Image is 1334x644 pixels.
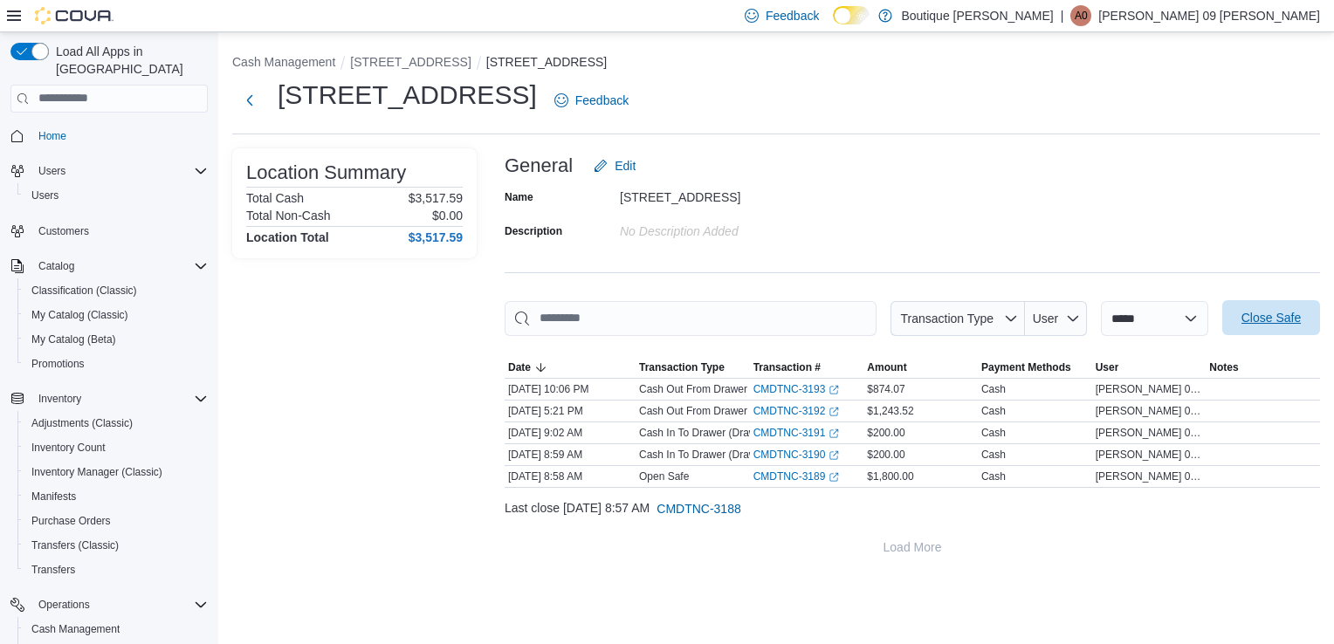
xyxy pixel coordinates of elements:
button: Manifests [17,484,215,509]
button: Customers [3,218,215,243]
span: Classification (Classic) [24,280,208,301]
span: Home [38,129,66,143]
span: Customers [38,224,89,238]
div: Cash [981,404,1006,418]
span: [PERSON_NAME] 09 [PERSON_NAME] [1096,469,1203,483]
div: [DATE] 5:21 PM [505,401,636,421]
span: My Catalog (Beta) [31,332,116,346]
button: Inventory [3,387,215,411]
span: Feedback [766,7,819,24]
a: CMDTNC-3192External link [753,404,840,418]
span: Load All Apps in [GEOGRAPHIC_DATA] [49,43,208,78]
span: Amount [867,360,906,374]
span: $1,800.00 [867,469,913,483]
span: Cash Management [31,622,120,636]
svg: External link [829,407,839,417]
button: Transaction Type [636,357,750,378]
button: Payment Methods [978,357,1092,378]
div: Cash [981,469,1006,483]
button: Cash Management [17,617,215,641]
svg: External link [829,385,839,395]
button: [STREET_ADDRESS] [350,55,471,69]
button: Cash Management [232,55,335,69]
button: Inventory Count [17,435,215,460]
button: Transaction # [750,357,864,378]
span: Feedback [575,92,629,109]
span: Users [24,185,208,206]
span: Inventory Manager (Classic) [24,462,208,483]
span: [PERSON_NAME] 09 [PERSON_NAME] [1096,448,1203,462]
span: Cash Management [24,619,208,640]
span: A0 [1075,5,1088,26]
a: Inventory Count [24,437,113,458]
button: Transfers (Classic) [17,533,215,558]
span: Adjustments (Classic) [31,416,133,430]
p: Open Safe [639,469,689,483]
span: [PERSON_NAME] 09 [PERSON_NAME] [1096,426,1203,440]
div: Last close [DATE] 8:57 AM [505,491,1320,526]
span: Manifests [24,486,208,507]
button: Operations [3,593,215,617]
p: Cash Out From Drawer (Drawer 2) [639,404,800,418]
button: Users [17,183,215,208]
button: Amount [863,357,978,378]
span: $200.00 [867,426,904,440]
div: [DATE] 8:58 AM [505,466,636,487]
span: $200.00 [867,448,904,462]
button: Users [3,159,215,183]
span: My Catalog (Beta) [24,329,208,350]
button: Notes [1206,357,1320,378]
div: No Description added [620,217,854,238]
p: $3,517.59 [409,191,463,205]
div: [DATE] 10:06 PM [505,379,636,400]
span: Manifests [31,490,76,504]
a: Transfers (Classic) [24,535,126,556]
input: This is a search bar. As you type, the results lower in the page will automatically filter. [505,301,877,336]
span: My Catalog (Classic) [31,308,128,322]
span: Home [31,125,208,147]
span: Date [508,360,531,374]
span: Catalog [38,259,74,273]
span: Users [31,161,208,182]
span: [PERSON_NAME] 09 [PERSON_NAME] [1096,382,1203,396]
button: User [1092,357,1207,378]
h4: $3,517.59 [409,230,463,244]
svg: External link [829,472,839,483]
p: | [1061,5,1064,26]
a: Transfers [24,559,82,580]
button: Load More [505,530,1320,565]
label: Description [505,224,562,238]
button: User [1025,301,1087,336]
a: Manifests [24,486,83,507]
nav: An example of EuiBreadcrumbs [232,53,1320,74]
span: $874.07 [867,382,904,396]
h3: General [505,155,573,176]
span: Inventory Count [24,437,208,458]
span: Inventory Manager (Classic) [31,465,162,479]
span: Inventory [31,388,208,409]
h3: Location Summary [246,162,406,183]
button: Next [232,83,267,118]
h4: Location Total [246,230,329,244]
span: Edit [615,157,636,175]
a: CMDTNC-3193External link [753,382,840,396]
div: Angelica 09 Ruelas [1070,5,1091,26]
span: Catalog [31,256,208,277]
button: Users [31,161,72,182]
button: [STREET_ADDRESS] [486,55,607,69]
a: CMDTNC-3190External link [753,448,840,462]
span: Transfers [31,563,75,577]
button: Classification (Classic) [17,278,215,303]
button: Operations [31,594,97,615]
p: $0.00 [432,209,463,223]
button: Home [3,123,215,148]
span: Transfers (Classic) [31,538,119,552]
span: Users [38,164,65,178]
span: Transfers [24,559,208,580]
p: Boutique [PERSON_NAME] [901,5,1053,26]
span: User [1096,360,1119,374]
span: Payment Methods [981,360,1071,374]
div: [STREET_ADDRESS] [620,183,854,204]
span: User [1033,312,1059,325]
div: [DATE] 8:59 AM [505,444,636,465]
